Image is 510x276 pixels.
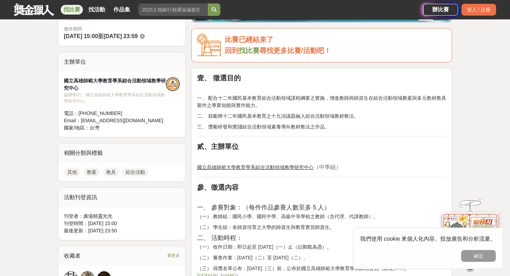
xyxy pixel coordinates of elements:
[90,125,99,131] span: 台灣
[58,143,185,163] div: 相關分類與標籤
[138,3,208,16] input: 2025土地銀行校園金融創意挑戰賽：從你出發 開啟智慧金融新頁
[83,168,100,176] a: 教案
[64,77,166,92] div: 國立高雄師範大學教育學系綜合活動領域教學研究中心
[239,47,260,54] a: 找比賽
[260,47,331,54] span: 尋找更多比賽/活動吧！
[461,250,496,262] button: 確定
[58,188,185,207] div: 活動刊登資訊
[197,243,446,251] p: （一） 收件日期：即日起至 [DATE]（一）止（以郵戳為憑）。
[197,143,239,150] strong: 貳、主辦單位
[103,33,137,39] span: [DATE] 23:59
[197,254,446,261] p: （二） 審查作業：[DATE]（二）至 [DATE]（二）。
[197,234,446,242] h3: 二、 活動時程：
[64,26,82,32] span: 徵件期間
[461,4,496,16] div: 登入 / 註冊
[197,34,221,56] img: Icon
[314,164,341,170] span: （中學組）
[122,168,148,176] a: 綜合活動
[197,113,446,120] p: 二、 鼓勵將十二年國民基本教育之十九項議題融入綜合活動領域教材教法。
[64,253,80,259] span: 收藏者
[64,92,166,104] div: 協辦/執行： 國立高雄師範大學教育學系綜合活動領域教學研究中心
[86,5,108,15] a: 找活動
[98,33,103,39] span: 至
[225,47,239,54] span: 回到
[64,125,90,131] span: 國家/地區：
[197,204,446,211] h3: 一、 參賽對象：（每件作品參賽人數至多 5 人）
[111,5,133,15] a: 作品集
[64,213,180,220] div: 刊登者： 廣場精靈光光
[64,110,166,117] div: 電話： [PHONE_NUMBER]
[197,123,446,131] p: 三、 獎勵研發和實踐綜合活動領域素養導向教材教法之作品。
[225,34,446,45] div: 比賽已經結束了
[197,164,314,170] u: 國立高雄師範大學教育學系綜合活動領域教學研究中心
[64,168,80,176] a: 其他
[64,33,98,39] span: [DATE] 15:00
[64,117,166,124] div: Email： [EMAIL_ADDRESS][DOMAIN_NAME]
[360,236,496,242] span: 我們使用 cookie 來個人化內容、投放廣告和分析流量。
[64,220,180,227] div: 刊登時間： [DATE] 15:00
[197,213,446,220] p: （一） 教師組：國民小學、國民中學、高級中等學校之教師（含代理、代課教師）。
[197,224,446,231] p: （二） 學生組：各師資培育之大學的師資生與教育實習師資生。
[423,4,458,16] a: 辦比賽
[197,95,446,109] p: 一、 配合十二年國民基本教育綜合活動領域課程綱要之實施，增進教師與師資生在綜合活動領域教案與多元教材教具製作之專業知能與實作能力。
[58,52,185,72] div: 主辦單位
[64,227,180,234] div: 最後更新： [DATE] 23:50
[103,168,119,176] a: 教具
[442,213,498,259] img: d2146d9a-e6f6-4337-9592-8cefde37ba6b.png
[197,74,241,82] strong: 壹、 徵選目的
[197,184,239,191] strong: 參、徵選內容
[61,5,83,15] a: 找比賽
[167,252,180,259] span: 看更多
